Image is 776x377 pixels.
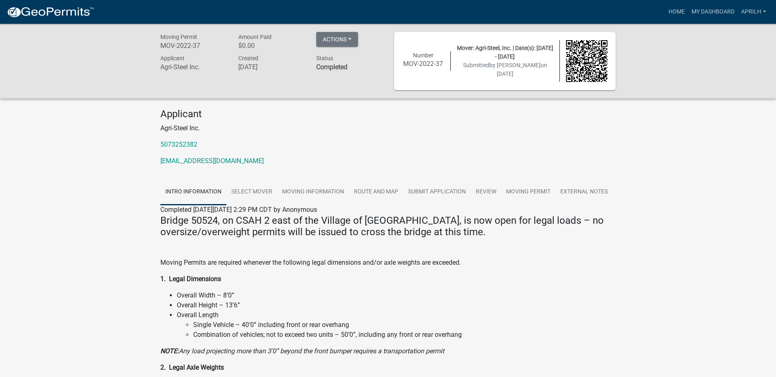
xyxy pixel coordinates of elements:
h6: $0.00 [238,42,304,50]
span: Applicant [160,55,185,61]
h6: [DATE] [238,63,304,71]
h6: Agri-Steel Inc. [160,63,226,71]
a: Moving Information [277,179,349,205]
strong: Completed [316,63,347,71]
h6: MOV-2022-37 [402,60,444,68]
li: Overall Length [177,310,616,340]
p: Agri-Steel Inc. [160,123,616,133]
span: Completed [DATE][DATE] 2:29 PM CDT by Anonymous [160,206,317,213]
span: Mover: Agri-Steel, Inc. | Date(s): [DATE] - [DATE] [457,45,553,60]
a: Review [471,179,501,205]
p: Moving Permits are required whenever the following legal dimensions and/or axle weights are excee... [160,258,616,268]
i: Any load projecting more than 3’0” beyond the front bumper requires a transportation permit [160,347,444,355]
span: Moving Permit [160,34,197,40]
span: Submitted on [DATE] [463,62,547,77]
a: Route and Map [349,179,403,205]
strong: NOTE: [160,347,179,355]
a: Intro information [160,179,226,205]
a: [EMAIL_ADDRESS][DOMAIN_NAME] [160,157,264,165]
img: QR code [566,40,608,82]
li: Overall Height – 13’6” [177,300,616,310]
strong: 1. Legal Dimensions [160,275,221,283]
li: Combination of vehicles; not to exceed two units – 50’0”, including any front or rear overhang [193,330,616,340]
span: Number [413,52,434,59]
a: Select Mover [226,179,277,205]
a: My Dashboard [688,4,738,20]
strong: 2. Legal Axle Weights [160,363,224,371]
h4: Applicant [160,108,616,120]
span: by [PERSON_NAME] [489,62,541,68]
span: Created [238,55,258,61]
h4: Bridge 50524, on CSAH 2 east of the Village of [GEOGRAPHIC_DATA], is now open for legal loads – n... [160,215,616,238]
button: Actions [316,32,358,47]
a: Submit Application [403,179,471,205]
span: Amount Paid [238,34,272,40]
h6: MOV-2022-37 [160,42,226,50]
a: Aprilh [738,4,769,20]
li: Single Vehicle – 40’0” including front or rear overhang [193,320,616,330]
a: 5073252382 [160,141,197,148]
span: Status [316,55,333,61]
li: Overall Width – 8’0” [177,291,616,300]
a: Home [665,4,688,20]
a: External Notes [555,179,613,205]
a: Moving Permit [501,179,555,205]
